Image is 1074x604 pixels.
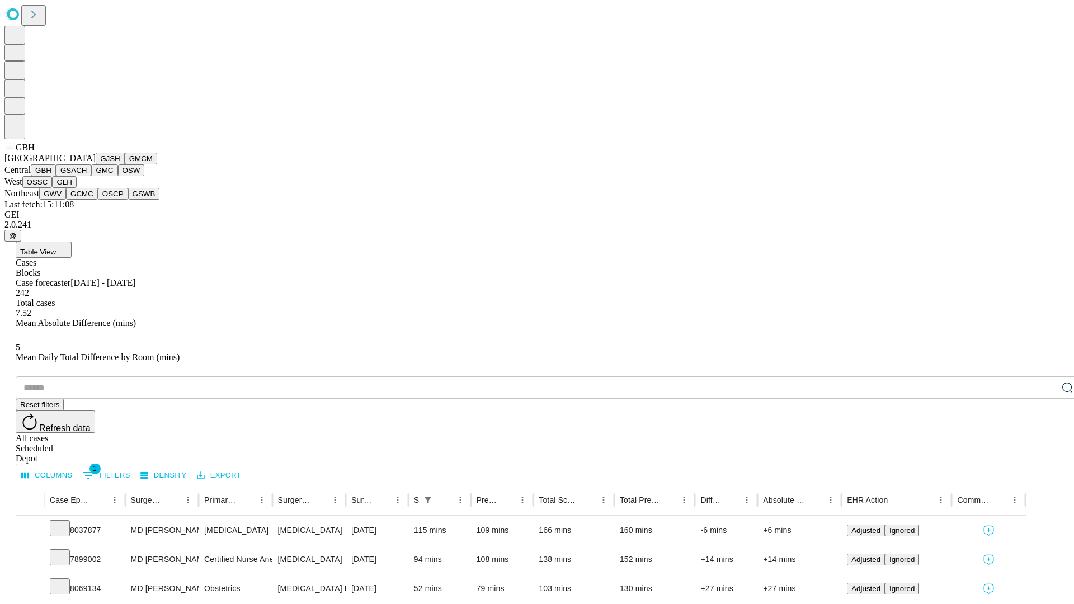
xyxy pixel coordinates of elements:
button: Export [194,467,244,484]
div: [MEDICAL_DATA] [278,516,340,545]
div: -6 mins [700,516,752,545]
button: Sort [580,492,596,508]
div: 79 mins [477,574,528,603]
span: Adjusted [851,526,880,535]
button: Reset filters [16,399,64,410]
span: Mean Absolute Difference (mins) [16,318,136,328]
span: Adjusted [851,584,880,593]
button: Menu [107,492,123,508]
div: +6 mins [763,516,836,545]
button: GJSH [96,153,125,164]
button: Expand [22,550,39,570]
div: 160 mins [620,516,690,545]
button: Sort [437,492,453,508]
div: Total Predicted Duration [620,496,660,504]
div: [DATE] [351,516,403,545]
span: 242 [16,288,29,298]
button: Sort [889,492,905,508]
span: Mean Daily Total Difference by Room (mins) [16,352,180,362]
button: Menu [327,492,343,508]
div: Obstetrics [204,574,266,603]
button: GSACH [56,164,91,176]
button: GCMC [66,188,98,200]
button: Sort [499,492,515,508]
span: Last fetch: 15:11:08 [4,200,74,209]
span: [DATE] - [DATE] [70,278,135,287]
button: Menu [596,492,611,508]
button: Sort [238,492,254,508]
div: 52 mins [414,574,465,603]
div: +14 mins [763,545,836,574]
div: MD [PERSON_NAME] [131,545,193,574]
button: Expand [22,579,39,599]
div: Difference [700,496,722,504]
span: Northeast [4,188,39,198]
span: Refresh data [39,423,91,433]
div: Total Scheduled Duration [539,496,579,504]
button: GLH [52,176,76,188]
span: West [4,177,22,186]
button: Refresh data [16,410,95,433]
button: Sort [991,492,1007,508]
div: Surgery Name [278,496,310,504]
button: GSWB [128,188,160,200]
span: 1 [89,463,101,474]
div: Surgery Date [351,496,373,504]
div: 8069134 [50,574,120,603]
div: MD [PERSON_NAME] [PERSON_NAME] Md [131,574,193,603]
button: Sort [91,492,107,508]
button: Sort [312,492,327,508]
div: MD [PERSON_NAME] [131,516,193,545]
button: Menu [1007,492,1023,508]
span: Reset filters [20,400,59,409]
div: 103 mins [539,574,609,603]
div: Case Epic Id [50,496,90,504]
div: Surgeon Name [131,496,163,504]
button: Sort [164,492,180,508]
div: +27 mins [700,574,752,603]
div: Predicted In Room Duration [477,496,498,504]
button: Ignored [885,554,919,565]
button: Show filters [80,466,133,484]
button: GMCM [125,153,157,164]
div: [DATE] [351,574,403,603]
button: Sort [807,492,823,508]
button: GBH [31,164,56,176]
span: Ignored [889,526,915,535]
span: Adjusted [851,555,880,564]
div: Comments [957,496,990,504]
div: 166 mins [539,516,609,545]
button: Show filters [420,492,436,508]
div: 115 mins [414,516,465,545]
div: 152 mins [620,545,690,574]
div: 2.0.241 [4,220,1070,230]
span: Case forecaster [16,278,70,287]
div: Certified Nurse Anesthetist [204,545,266,574]
span: Ignored [889,555,915,564]
div: 1 active filter [420,492,436,508]
span: Table View [20,248,56,256]
span: Total cases [16,298,55,308]
button: OSSC [22,176,53,188]
div: 138 mins [539,545,609,574]
button: Density [138,467,190,484]
span: @ [9,232,17,240]
span: 5 [16,342,20,352]
div: [MEDICAL_DATA] [278,545,340,574]
button: Menu [254,492,270,508]
div: 109 mins [477,516,528,545]
button: GMC [91,164,117,176]
button: Sort [661,492,676,508]
button: Expand [22,521,39,541]
span: [GEOGRAPHIC_DATA] [4,153,96,163]
button: OSW [118,164,145,176]
button: Menu [180,492,196,508]
div: 94 mins [414,545,465,574]
button: Menu [933,492,949,508]
span: 7.52 [16,308,31,318]
div: 7899002 [50,545,120,574]
span: GBH [16,143,35,152]
div: 108 mins [477,545,528,574]
button: Menu [823,492,839,508]
button: Sort [723,492,739,508]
